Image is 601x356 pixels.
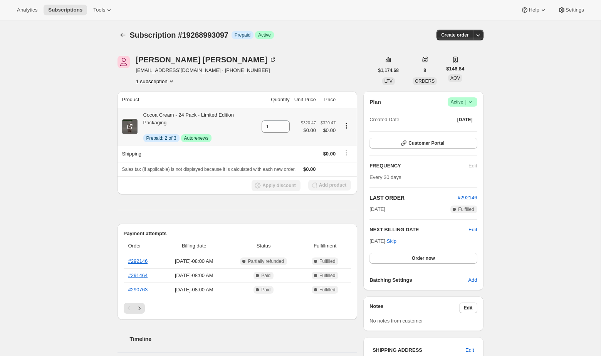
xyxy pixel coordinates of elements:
span: Create order [441,32,468,38]
span: Analytics [17,7,37,13]
span: Paid [261,272,270,279]
span: Active [451,98,474,106]
span: $146.84 [446,65,464,73]
th: Order [124,237,163,254]
span: Customer Portal [408,140,444,146]
div: Cocoa Cream - 24 Pack - Limited Edition Packaging [138,111,257,142]
button: Create order [436,30,473,40]
h2: NEXT BILLING DATE [369,226,468,234]
h2: Timeline [130,335,358,343]
button: Add [463,274,482,286]
button: $1,174.68 [374,65,403,76]
span: Status [228,242,299,250]
span: Billing date [165,242,223,250]
small: $320.47 [301,120,316,125]
span: Fulfilled [319,287,335,293]
span: [EMAIL_ADDRESS][DOMAIN_NAME] · [PHONE_NUMBER] [136,67,277,74]
button: Edit [459,303,477,313]
span: Edit [464,305,473,311]
span: 8 [423,67,426,74]
span: Settings [566,7,584,13]
span: Active [258,32,271,38]
button: Shipping actions [340,149,353,157]
span: Fulfillment [304,242,346,250]
span: Edit [465,346,474,354]
span: No notes from customer [369,318,423,324]
th: Price [318,91,338,108]
button: Tools [89,5,118,15]
span: Fulfilled [319,258,335,264]
span: [DATE] · 08:00 AM [165,272,223,279]
button: Analytics [12,5,42,15]
button: Customer Portal [369,138,477,149]
a: #292146 [128,258,148,264]
button: Product actions [136,77,175,85]
span: Fulfilled [319,272,335,279]
button: Skip [382,235,401,247]
span: $0.00 [321,127,336,134]
button: Settings [553,5,589,15]
h2: Plan [369,98,381,106]
button: Help [516,5,551,15]
button: Next [134,303,145,314]
h3: Notes [369,303,459,313]
span: Subscriptions [48,7,82,13]
h2: FREQUENCY [369,162,468,170]
span: $0.00 [323,151,336,157]
button: Order now [369,253,477,264]
button: Subscriptions [118,30,128,40]
span: Created Date [369,116,399,124]
img: product img [122,119,138,134]
span: AOV [450,75,460,81]
th: Shipping [118,145,259,162]
a: #291464 [128,272,148,278]
th: Product [118,91,259,108]
span: Tools [93,7,105,13]
span: $0.00 [303,166,316,172]
span: $1,174.68 [378,67,399,74]
h3: SHIPPING ADDRESS [373,346,465,354]
span: Prepaid [235,32,250,38]
span: [DATE] · 08:00 AM [165,257,223,265]
span: Fulfilled [458,206,474,212]
span: Paid [261,287,270,293]
span: | [465,99,466,105]
span: Every 30 days [369,174,401,180]
button: Subscriptions [44,5,87,15]
h2: LAST ORDER [369,194,458,202]
span: Sales tax (if applicable) is not displayed because it is calculated with each new order. [122,167,296,172]
span: Help [529,7,539,13]
span: $0.00 [301,127,316,134]
th: Unit Price [292,91,318,108]
span: [DATE] [369,206,385,213]
button: Edit [468,226,477,234]
button: #292146 [458,194,477,202]
h6: Batching Settings [369,276,468,284]
span: Subscription #19268993097 [130,31,228,39]
span: Autorenews [184,135,208,141]
span: Add [468,276,477,284]
button: [DATE] [453,114,477,125]
small: $320.47 [321,120,336,125]
a: #290763 [128,287,148,292]
span: [DATE] · 08:00 AM [165,286,223,294]
span: Prepaid: 2 of 3 [146,135,176,141]
span: ORDERS [415,79,435,84]
th: Quantity [259,91,292,108]
span: LTV [384,79,393,84]
button: Product actions [340,122,353,130]
a: #292146 [458,195,477,201]
span: [DATE] [457,117,473,123]
h2: Payment attempts [124,230,351,237]
span: Partially refunded [248,258,284,264]
button: 8 [419,65,431,76]
div: [PERSON_NAME] [PERSON_NAME] [136,56,277,64]
span: Elliott Graves [118,56,130,68]
nav: Pagination [124,303,351,314]
span: [DATE] · [369,238,396,244]
span: Order now [412,255,435,261]
span: Skip [387,237,396,245]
